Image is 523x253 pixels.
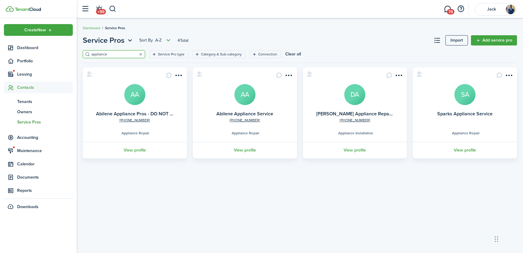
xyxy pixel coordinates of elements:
[17,161,73,167] span: Calendar
[83,35,125,46] span: Service Pros
[105,25,125,31] span: Service Pros
[479,7,503,11] span: Jack
[17,84,73,91] span: Contacts
[302,142,408,158] a: View profile
[96,9,106,14] span: +99
[17,71,73,77] span: Leasing
[193,50,245,58] filter-tag: Open filter
[17,204,39,210] span: Downloads
[17,45,73,51] span: Dashboard
[437,110,493,117] a: Sparks Appliance Service
[285,50,301,58] button: Clear all
[119,117,150,123] a: [PHONE_NUMBER]
[192,142,298,158] a: View profile
[6,6,14,12] img: TenantCloud
[174,72,183,80] button: Open menu
[4,117,73,127] a: Service Pros
[124,84,145,105] a: AA
[15,8,41,11] img: TenantCloud
[445,35,468,45] a: Import
[150,50,188,58] filter-tag: Open filter
[4,42,73,54] a: Dashboard
[412,142,518,158] a: View profile
[17,98,73,105] span: Tenants
[178,37,188,44] header-page-total: 4 Total
[139,37,172,44] button: Open menu
[394,72,403,80] button: Open menu
[232,130,259,136] span: Appliance Repair
[316,110,415,117] a: [PERSON_NAME] Appliance Repair - RETIRED
[17,187,73,194] span: Reports
[158,52,184,57] filter-tag-label: Service Pro type
[83,35,134,46] button: Open menu
[452,130,480,136] span: Appliance Repair
[493,224,523,253] iframe: Chat Widget
[139,37,172,44] button: Sort byA-Z
[230,117,260,123] a: [PHONE_NUMBER]
[139,37,155,43] span: Sort by
[344,84,365,105] a: DA
[258,52,277,57] filter-tag-label: Connection
[506,5,515,14] img: Jack
[93,2,105,17] a: Notifications
[17,119,73,125] span: Service Pros
[17,58,73,64] span: Portfolio
[338,130,373,136] span: Appliance Installation
[109,4,116,14] button: Search
[471,35,517,45] a: Add service pro
[83,35,134,46] button: Service Pros
[17,174,73,180] span: Documents
[83,25,100,31] a: Dashboard
[504,72,513,80] button: Open menu
[456,4,466,14] button: Open resource center
[216,110,273,117] a: Abilene Appliance Service
[90,52,143,57] input: Search here...
[201,52,242,57] filter-tag-label: Category & Sub-category
[4,107,73,117] a: Owners
[79,3,91,15] button: Open sidebar
[82,142,188,158] a: View profile
[96,110,179,117] a: Abilene Appliance Pros - DO NOT USE
[234,84,255,105] a: AA
[4,24,73,36] button: Open menu
[17,109,73,115] span: Owners
[454,84,475,105] a: SA
[442,2,453,17] a: Messaging
[122,130,149,136] span: Appliance Repair
[17,134,73,141] span: Accounting
[24,28,46,32] span: Create New
[4,96,73,107] a: Tenants
[250,50,281,58] filter-tag: Open filter
[17,148,73,154] span: Maintenance
[4,185,73,196] a: Reports
[155,37,162,43] span: A-Z
[447,9,454,14] span: 74
[495,230,498,248] div: Drag
[284,72,293,80] button: Open menu
[340,117,370,123] a: [PHONE_NUMBER]
[136,50,145,58] button: Clear search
